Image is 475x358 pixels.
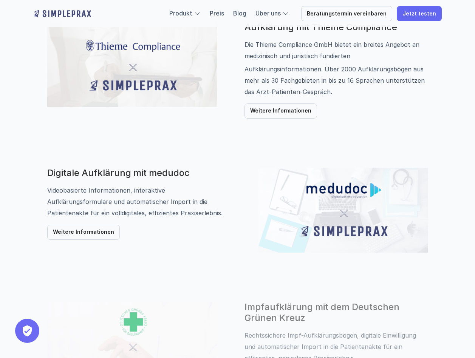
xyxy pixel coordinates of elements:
a: Preis [210,9,224,17]
p: Videobasierte Informationen, interaktive Aufklärungsformulare und automatischer Import in die Pat... [47,185,231,219]
p: Weitere Informationen [250,108,311,114]
img: Grafik mit dem Simpleprax Logo und Thieme Compliance [47,22,217,107]
h3: Aufklärung mit Thieme Compliance [244,22,428,33]
p: Weitere Informationen [53,229,114,236]
a: Weitere Informationen [244,103,317,119]
a: Jetzt testen [397,6,442,21]
p: Jetzt testen [402,11,436,17]
a: Produkt [169,9,192,17]
h3: Digitale Aufklärung mit medudoc [47,168,231,179]
p: Beratungstermin vereinbaren [307,11,387,17]
p: Aufklärungsinformationen. Über 2000 Aufklärungsbögen aus mehr als 30 Fachgebieten in bis zu 16 Sp... [244,63,428,97]
a: Weitere Informationen [47,225,120,240]
img: Grafik mit dem Simpleprax Logo und medudoc [258,168,428,253]
a: Über uns [255,9,281,17]
p: Die Thieme Compliance GmbH bietet ein breites Angebot an medizinisch und juristisch fundierten [244,39,428,62]
a: Blog [233,9,246,17]
a: Beratungstermin vereinbaren [301,6,392,21]
h3: Impfaufklärung mit dem Deutschen Grünen Kreuz [244,302,428,324]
